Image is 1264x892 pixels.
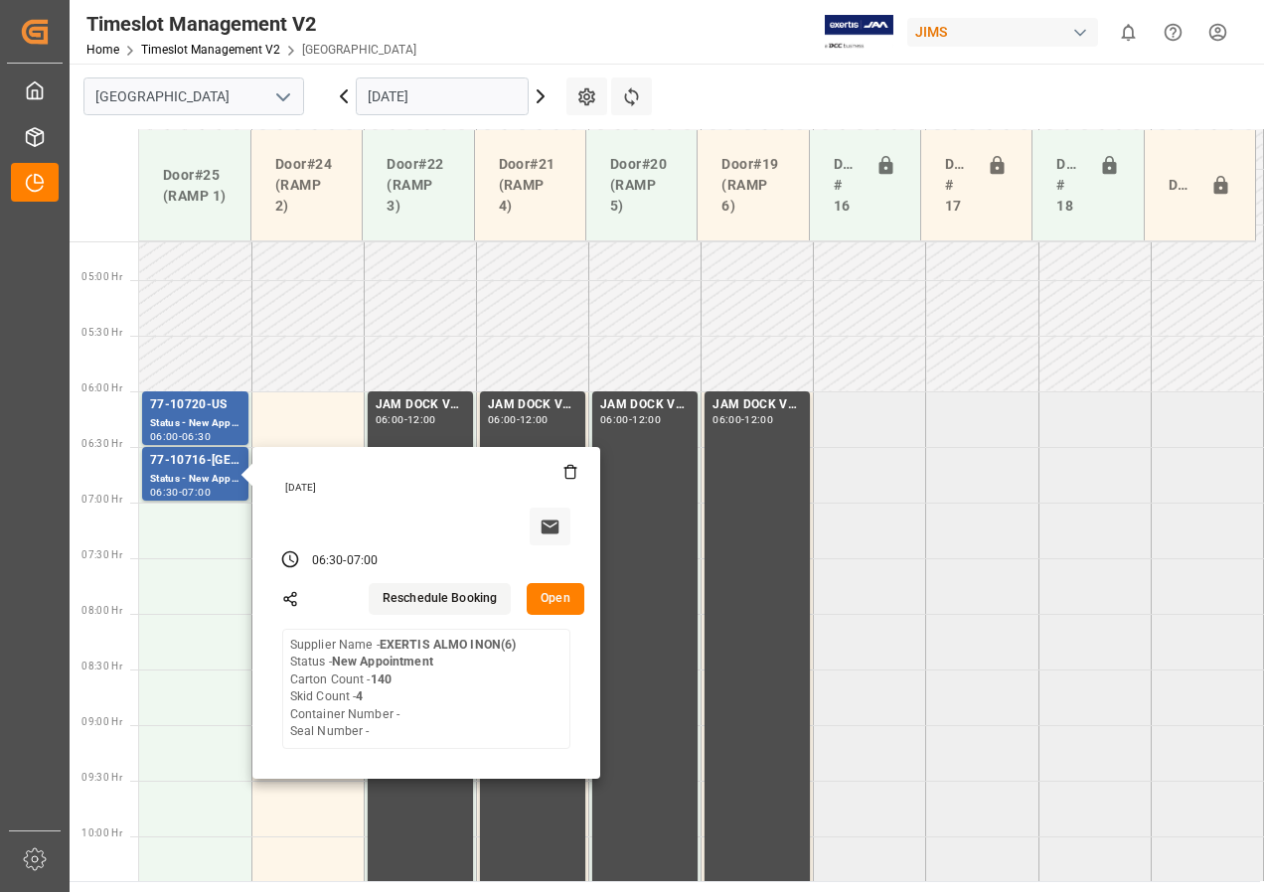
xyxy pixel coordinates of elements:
div: 06:00 [150,432,179,441]
img: Exertis%20JAM%20-%20Email%20Logo.jpg_1722504956.jpg [825,15,893,50]
div: JAM DOCK VOLUME CONTROL [600,395,690,415]
div: - [343,552,346,570]
div: - [179,432,182,441]
span: 07:30 Hr [81,549,122,560]
input: Type to search/select [83,77,304,115]
div: 06:30 [150,488,179,497]
div: 06:00 [600,415,629,424]
span: 06:00 Hr [81,382,122,393]
div: Supplier Name - Status - Carton Count - Skid Count - Container Number - Seal Number - [290,637,517,741]
a: Timeslot Management V2 [141,43,280,57]
div: Door#21 (RAMP 4) [491,146,569,224]
div: Timeslot Management V2 [86,9,416,39]
div: 06:30 [182,432,211,441]
span: 05:00 Hr [81,271,122,282]
div: Door#25 (RAMP 1) [155,157,235,215]
b: EXERTIS ALMO INON(6) [380,638,517,652]
a: Home [86,43,119,57]
span: 07:00 Hr [81,494,122,505]
button: Open [527,583,584,615]
div: JAM DOCK VOLUME CONTROL [376,395,465,415]
div: 07:00 [182,488,211,497]
span: 08:00 Hr [81,605,122,616]
input: DD-MM-YYYY [356,77,529,115]
div: Doors # 16 [826,146,868,224]
span: 09:30 Hr [81,772,122,783]
span: 06:30 Hr [81,438,122,449]
div: 06:00 [488,415,517,424]
div: Door#19 (RAMP 6) [713,146,792,224]
div: Door#24 (RAMP 2) [267,146,346,224]
button: JIMS [907,13,1106,51]
div: Status - New Appointment [150,415,240,432]
div: 07:00 [347,552,379,570]
b: New Appointment [332,655,433,669]
div: [DATE] [278,481,578,495]
div: 06:30 [312,552,344,570]
div: - [741,415,744,424]
div: JIMS [907,18,1098,47]
div: Door#20 (RAMP 5) [602,146,681,224]
div: 12:00 [520,415,549,424]
div: Door#23 [1161,167,1202,205]
div: - [404,415,407,424]
div: Door#22 (RAMP 3) [379,146,457,224]
div: 06:00 [712,415,741,424]
div: 12:00 [407,415,436,424]
div: - [179,488,182,497]
button: show 0 new notifications [1106,10,1151,55]
div: - [629,415,632,424]
button: open menu [267,81,297,112]
div: 77-10720-US [150,395,240,415]
span: 10:00 Hr [81,827,122,838]
span: 09:00 Hr [81,716,122,727]
div: Status - New Appointment [150,471,240,488]
div: JAM DOCK VOLUME CONTROL [712,395,802,415]
div: 77-10716-[GEOGRAPHIC_DATA] [150,451,240,471]
b: 140 [371,672,392,686]
div: - [517,415,520,424]
b: 4 [356,689,363,703]
button: Help Center [1151,10,1195,55]
div: 06:00 [376,415,404,424]
button: Reschedule Booking [369,583,511,615]
span: 05:30 Hr [81,327,122,338]
div: Doors # 18 [1048,146,1090,224]
span: 08:30 Hr [81,661,122,671]
div: JAM DOCK VOLUME CONTROL [488,395,577,415]
div: 12:00 [632,415,661,424]
div: 12:00 [744,415,773,424]
div: Doors # 17 [937,146,979,224]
